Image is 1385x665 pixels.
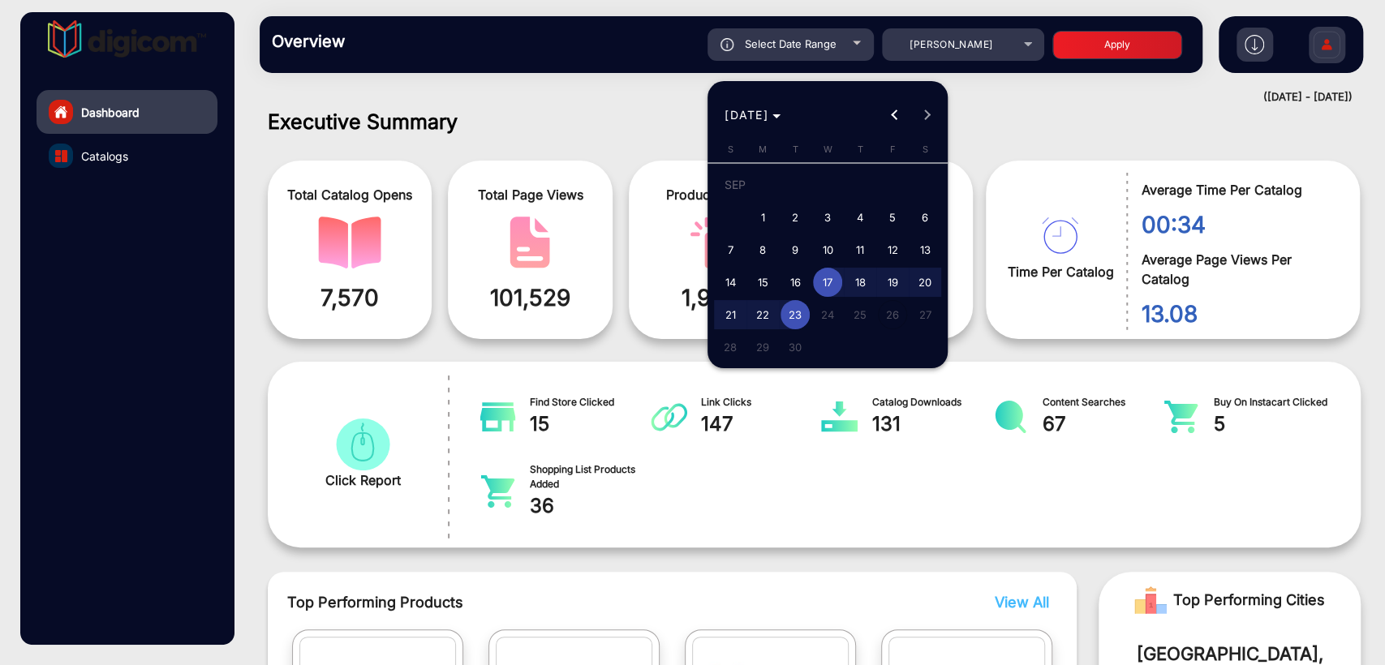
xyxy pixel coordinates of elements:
[844,234,876,266] button: September 11, 2025
[748,332,777,362] span: 29
[727,144,733,155] span: S
[823,144,832,155] span: W
[845,235,875,264] span: 11
[922,144,927,155] span: S
[813,268,842,297] span: 17
[725,108,768,122] span: [DATE]
[878,203,907,232] span: 5
[714,331,746,363] button: September 28, 2025
[746,298,779,331] button: September 22, 2025
[910,235,940,264] span: 13
[779,298,811,331] button: September 23, 2025
[718,101,787,130] button: Choose month and year
[714,234,746,266] button: September 7, 2025
[844,201,876,234] button: September 4, 2025
[779,331,811,363] button: September 30, 2025
[910,268,940,297] span: 20
[779,234,811,266] button: September 9, 2025
[879,99,911,131] button: Previous month
[909,234,941,266] button: September 13, 2025
[910,203,940,232] span: 6
[748,268,777,297] span: 15
[811,234,844,266] button: September 10, 2025
[746,331,779,363] button: September 29, 2025
[845,300,875,329] span: 25
[876,201,909,234] button: September 5, 2025
[845,268,875,297] span: 18
[878,300,907,329] span: 26
[716,300,745,329] span: 21
[876,234,909,266] button: September 12, 2025
[857,144,862,155] span: T
[811,201,844,234] button: September 3, 2025
[844,266,876,298] button: September 18, 2025
[748,235,777,264] span: 8
[746,266,779,298] button: September 15, 2025
[813,235,842,264] span: 10
[746,201,779,234] button: September 1, 2025
[876,266,909,298] button: September 19, 2025
[844,298,876,331] button: September 25, 2025
[716,268,745,297] span: 14
[781,268,810,297] span: 16
[781,235,810,264] span: 9
[714,266,746,298] button: September 14, 2025
[779,201,811,234] button: September 2, 2025
[909,266,941,298] button: September 20, 2025
[716,332,745,362] span: 28
[811,298,844,331] button: September 24, 2025
[781,300,810,329] span: 23
[876,298,909,331] button: September 26, 2025
[759,144,767,155] span: M
[910,300,940,329] span: 27
[746,234,779,266] button: September 8, 2025
[748,300,777,329] span: 22
[889,144,895,155] span: F
[811,266,844,298] button: September 17, 2025
[781,203,810,232] span: 2
[878,268,907,297] span: 19
[716,235,745,264] span: 7
[714,169,941,201] td: SEP
[792,144,798,155] span: T
[813,203,842,232] span: 3
[781,332,810,362] span: 30
[779,266,811,298] button: September 16, 2025
[845,203,875,232] span: 4
[748,203,777,232] span: 1
[813,300,842,329] span: 24
[878,235,907,264] span: 12
[909,298,941,331] button: September 27, 2025
[909,201,941,234] button: September 6, 2025
[714,298,746,331] button: September 21, 2025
